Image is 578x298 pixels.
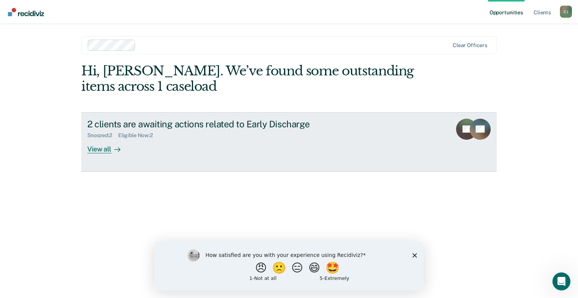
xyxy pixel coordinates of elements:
img: Recidiviz [8,8,44,16]
a: 2 clients are awaiting actions related to Early DischargeSnoozed:2Eligible Now:2View all [81,112,497,172]
div: 2 clients are awaiting actions related to Early Discharge [87,119,351,130]
div: C J [560,6,572,18]
iframe: Survey by Kim from Recidiviz [154,242,424,290]
div: Hi, [PERSON_NAME]. We’ve found some outstanding items across 1 caseload [81,63,414,94]
div: Snoozed : 2 [87,132,118,139]
iframe: Intercom live chat [552,272,570,290]
div: Eligible Now : 2 [118,132,159,139]
button: Profile dropdown button [560,6,572,18]
div: Clear officers [453,42,487,49]
div: View all [87,139,129,153]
